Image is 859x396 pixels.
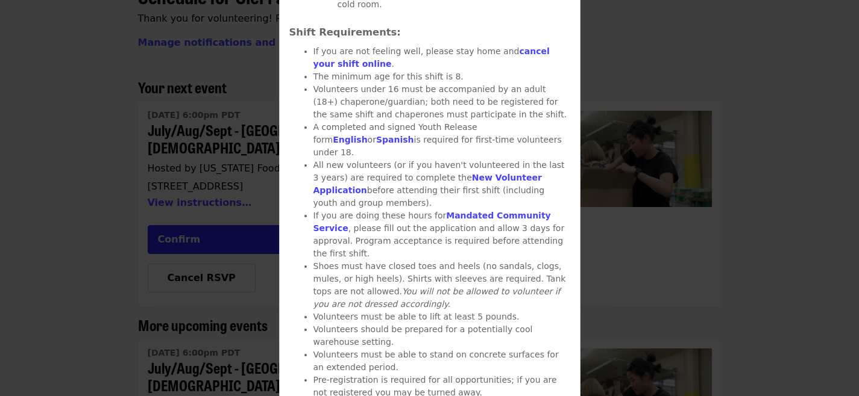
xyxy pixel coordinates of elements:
li: If you are not feeling well, please stay home and . [313,45,570,70]
li: A completed and signed Youth Release form or is required for first-time volunteers under 18. [313,121,570,159]
strong: Shift Requirements: [289,26,401,38]
a: English [333,135,367,144]
li: If you are doing these hours for , please fill out the application and allow 3 days for approval.... [313,209,570,260]
li: Volunteers must be able to lift at least 5 pounds. [313,311,570,323]
li: Volunteers must be able to stand on concrete surfaces for an extended period. [313,348,570,374]
li: All new volunteers (or if you haven't volunteered in the last 3 years) are required to complete t... [313,159,570,209]
li: The minimum age for this shift is 8. [313,70,570,83]
li: Volunteers under 16 must be accompanied by an adult (18+) chaperone/guardian; both need to be reg... [313,83,570,121]
li: Volunteers should be prepared for a potentially cool warehouse setting. [313,323,570,348]
a: Mandated Community Service [313,211,551,233]
a: Spanish [376,135,414,144]
li: Shoes must have closed toes and heels (no sandals, clogs, mules, or high heels). Shirts with slee... [313,260,570,311]
a: cancel your shift online [313,46,550,69]
a: New Volunteer Application [313,173,542,195]
em: You will not be allowed to volunteer if you are not dressed accordingly. [313,286,561,309]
